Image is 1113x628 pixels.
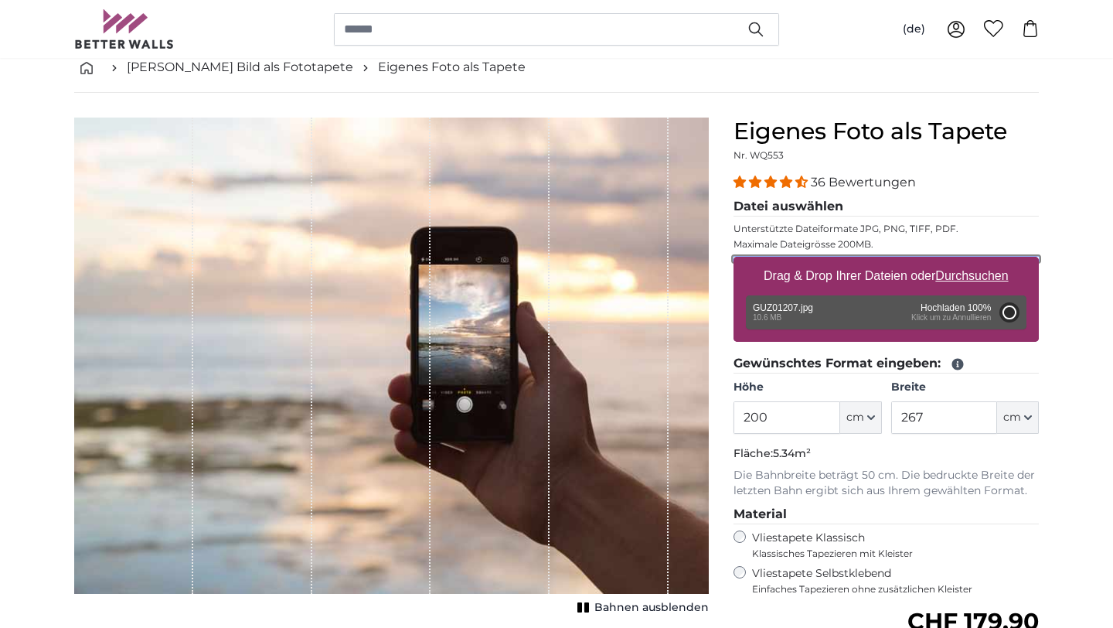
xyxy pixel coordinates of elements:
h1: Eigenes Foto als Tapete [733,118,1039,145]
span: 4.31 stars [733,175,811,189]
nav: breadcrumbs [74,43,1039,93]
img: Betterwalls [74,9,175,49]
legend: Gewünschtes Format eingeben: [733,354,1039,374]
legend: Datei auswählen [733,197,1039,217]
button: cm [997,401,1039,434]
p: Die Bahnbreite beträgt 50 cm. Die bedruckte Breite der letzten Bahn ergibt sich aus Ihrem gewählt... [733,468,1039,499]
div: 1 of 1 [74,118,709,619]
u: Durchsuchen [936,269,1009,282]
p: Unterstützte Dateiformate JPG, PNG, TIFF, PDF. [733,223,1039,235]
span: Klassisches Tapezieren mit Kleister [752,548,1026,560]
span: 36 Bewertungen [811,175,916,189]
span: 5.34m² [773,446,811,460]
a: Eigenes Foto als Tapete [378,58,526,77]
span: Nr. WQ553 [733,149,784,161]
legend: Material [733,505,1039,524]
p: Maximale Dateigrösse 200MB. [733,238,1039,251]
label: Drag & Drop Ihrer Dateien oder [757,261,1015,292]
p: Fläche: [733,446,1039,462]
label: Vliestapete Klassisch [752,531,1026,560]
label: Breite [891,380,1039,395]
span: cm [1003,410,1021,425]
button: cm [840,401,882,434]
label: Höhe [733,380,881,395]
button: Bahnen ausblenden [573,597,709,619]
span: Einfaches Tapezieren ohne zusätzlichen Kleister [752,583,1039,596]
button: (de) [890,15,938,43]
span: Bahnen ausblenden [594,600,709,616]
a: [PERSON_NAME] Bild als Fototapete [127,58,353,77]
span: cm [846,410,864,425]
label: Vliestapete Selbstklebend [752,566,1039,596]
